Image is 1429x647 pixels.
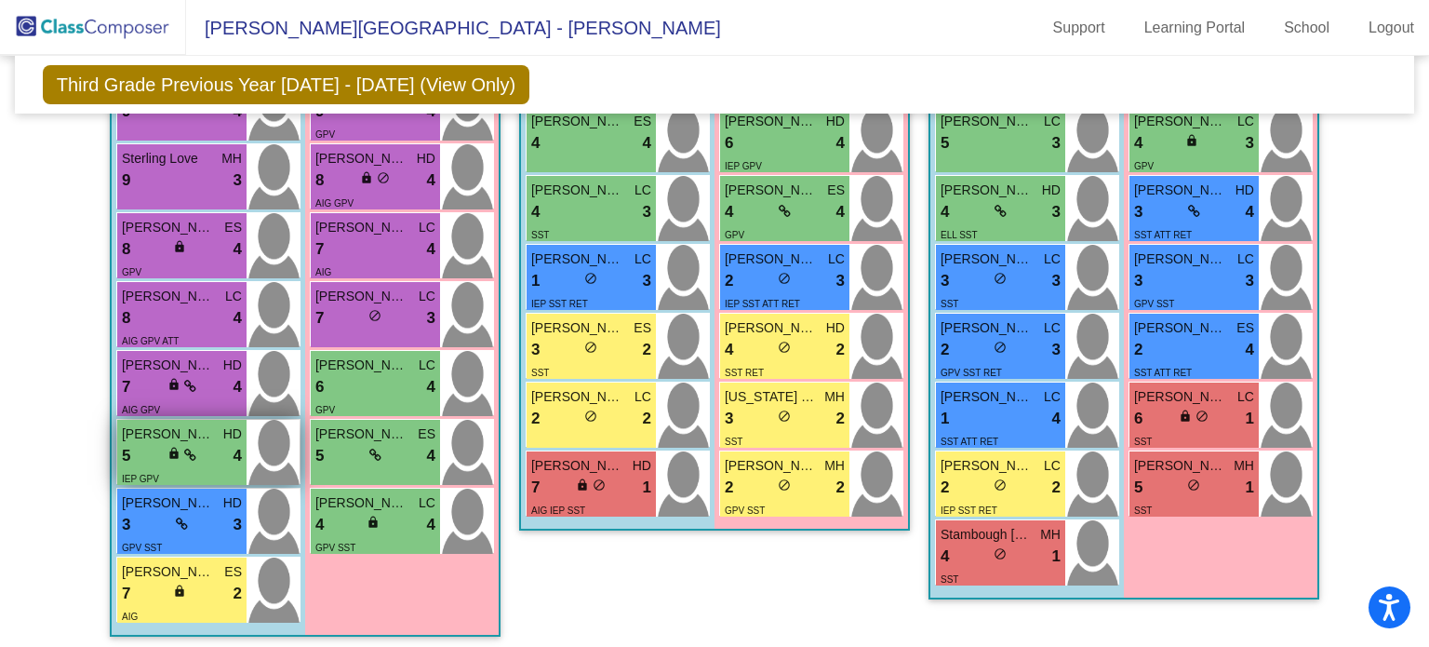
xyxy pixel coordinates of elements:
[634,181,651,200] span: LC
[122,582,130,606] span: 7
[778,272,791,285] span: do_not_disturb_alt
[836,476,845,500] span: 2
[173,585,186,598] span: lock
[417,149,435,168] span: HD
[531,456,624,476] span: [PERSON_NAME]
[377,171,390,184] span: do_not_disturb_alt
[725,387,818,407] span: [US_STATE] Kalayah
[315,444,324,468] span: 5
[223,356,242,375] span: HD
[419,287,435,306] span: LC
[634,112,651,131] span: ES
[725,131,733,155] span: 6
[122,287,215,306] span: [PERSON_NAME]
[531,249,624,269] span: [PERSON_NAME]
[634,249,651,269] span: LC
[1187,479,1200,492] span: do_not_disturb_alt
[531,299,588,309] span: IEP SST RET
[634,318,651,338] span: ES
[531,230,549,240] span: SST
[122,168,130,193] span: 9
[186,13,721,43] span: [PERSON_NAME][GEOGRAPHIC_DATA] - [PERSON_NAME]
[725,181,818,200] span: [PERSON_NAME]
[531,407,540,431] span: 2
[122,336,180,346] span: AIG GPV ATT
[1038,13,1120,43] a: Support
[828,249,845,269] span: LC
[584,272,597,285] span: do_not_disturb_alt
[941,131,949,155] span: 5
[941,505,997,516] span: IEP SST RET
[1044,318,1061,338] span: LC
[1134,456,1227,476] span: [PERSON_NAME]
[643,476,651,500] span: 1
[368,309,381,322] span: do_not_disturb_alt
[1236,318,1254,338] span: ES
[836,200,845,224] span: 4
[1195,410,1209,423] span: do_not_disturb_alt
[1246,407,1254,431] span: 1
[725,456,818,476] span: [PERSON_NAME]
[224,562,242,582] span: ES
[643,407,651,431] span: 2
[1052,476,1061,500] span: 2
[1134,131,1142,155] span: 4
[315,267,331,277] span: AIG
[1134,200,1142,224] span: 3
[1052,269,1061,293] span: 3
[43,65,530,104] span: Third Grade Previous Year [DATE] - [DATE] (View Only)
[531,505,585,516] span: AIG IEP SST
[836,338,845,362] span: 2
[531,318,624,338] span: [PERSON_NAME]
[167,447,180,460] span: lock
[419,493,435,513] span: LC
[315,306,324,330] span: 7
[1246,269,1254,293] span: 3
[315,493,408,513] span: [PERSON_NAME]
[122,405,160,415] span: AIG GPV
[223,425,242,444] span: HD
[531,112,624,131] span: [PERSON_NAME]
[1246,200,1254,224] span: 4
[941,545,949,569] span: 4
[725,200,733,224] span: 4
[315,375,324,399] span: 6
[941,476,949,500] span: 2
[418,425,435,444] span: ES
[836,407,845,431] span: 2
[122,237,130,262] span: 8
[531,131,540,155] span: 4
[173,240,186,253] span: lock
[1269,13,1344,43] a: School
[122,444,130,468] span: 5
[427,375,435,399] span: 4
[1134,387,1227,407] span: [PERSON_NAME]
[531,368,549,378] span: SST
[725,338,733,362] span: 4
[1044,456,1061,476] span: LC
[1052,338,1061,362] span: 3
[725,299,800,309] span: IEP SST ATT RET
[1134,230,1192,240] span: SST ATT RET
[824,387,845,407] span: MH
[122,562,215,582] span: [PERSON_NAME]
[234,375,242,399] span: 4
[1134,112,1227,131] span: [PERSON_NAME]
[315,543,355,553] span: GPV SST
[122,306,130,330] span: 8
[941,338,949,362] span: 2
[122,493,215,513] span: [PERSON_NAME]
[223,493,242,513] span: HD
[778,479,791,492] span: do_not_disturb_alt
[531,269,540,293] span: 1
[836,269,845,293] span: 3
[1246,131,1254,155] span: 3
[1040,525,1061,545] span: MH
[1134,299,1174,309] span: GPV SST
[1134,338,1142,362] span: 2
[576,479,589,492] span: lock
[1134,318,1227,338] span: [PERSON_NAME]
[122,474,159,484] span: IEP GPV
[634,387,651,407] span: LC
[1134,476,1142,500] span: 5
